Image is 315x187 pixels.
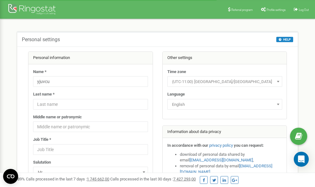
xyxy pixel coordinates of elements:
[294,152,309,167] div: Open Intercom Messenger
[163,52,287,64] div: Other settings
[167,69,186,75] label: Time zone
[231,8,253,12] span: Referral program
[33,69,47,75] label: Name *
[33,144,148,155] input: Job Title
[180,163,282,175] li: removal of personal data by email ,
[33,91,55,97] label: Last name *
[299,8,309,12] span: Log Out
[167,143,208,148] strong: In accordance with our
[87,177,109,181] u: 1 745 662,00
[33,160,51,165] label: Salutation
[167,76,282,87] span: (UTC-11:00) Pacific/Midway
[209,143,233,148] a: privacy policy
[170,77,280,86] span: (UTC-11:00) Pacific/Midway
[28,52,153,64] div: Personal information
[110,177,196,181] span: Calls processed in the last 30 days :
[180,152,282,163] li: download of personal data shared by email ,
[189,158,253,162] a: [EMAIL_ADDRESS][DOMAIN_NAME]
[276,37,293,42] button: HELP
[167,99,282,110] span: English
[33,114,82,120] label: Middle name or patronymic
[234,143,264,148] strong: you can request:
[173,177,196,181] u: 7 427 293,00
[3,169,18,184] button: Open CMP widget
[33,167,148,177] span: Mr.
[170,100,280,109] span: English
[22,37,60,42] h5: Personal settings
[33,121,148,132] input: Middle name or patronymic
[35,168,146,177] span: Mr.
[267,8,286,12] span: Profile settings
[33,99,148,110] input: Last name
[33,137,51,143] label: Job Title *
[26,177,109,181] span: Calls processed in the last 7 days :
[33,76,148,87] input: Name
[167,91,185,97] label: Language
[163,126,287,138] div: Information about data privacy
